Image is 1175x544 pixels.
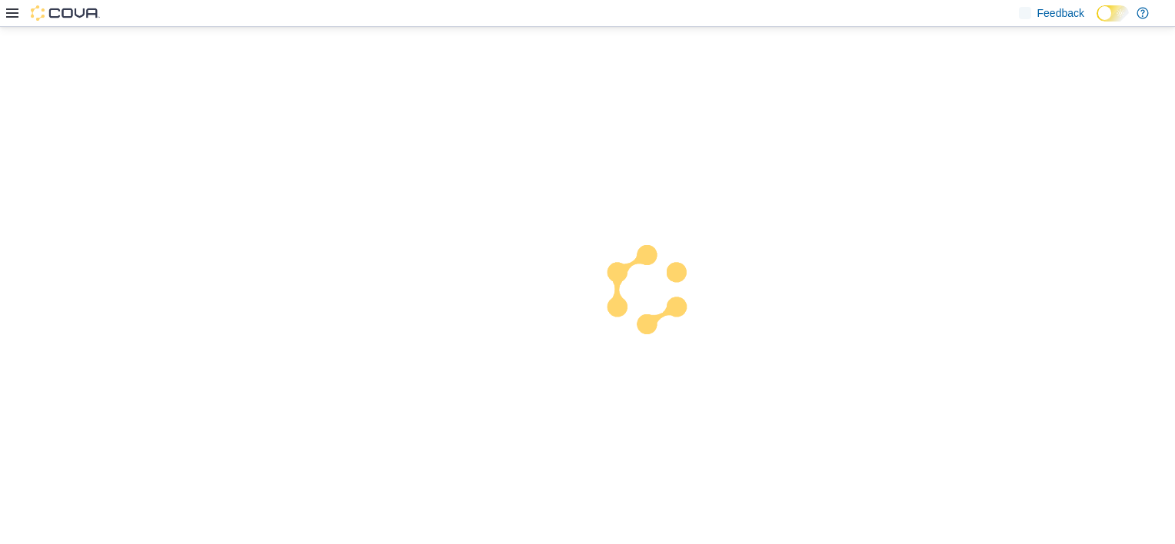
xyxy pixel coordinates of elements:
[1037,5,1084,21] span: Feedback
[587,234,703,349] img: cova-loader
[1097,5,1129,22] input: Dark Mode
[31,5,100,21] img: Cova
